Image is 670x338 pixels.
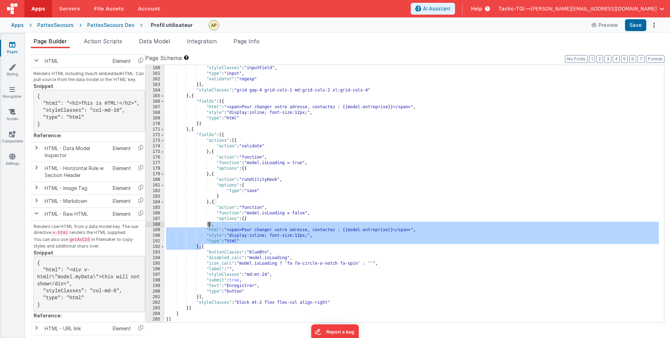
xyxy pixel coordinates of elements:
[33,90,145,132] pre: { "html": "<h2>This is HTML!</h2>", "styleClasses": "col-md-10", "type": "html" }
[84,38,122,45] span: Action Scripts
[411,3,455,15] button: AI Assistant
[110,322,134,335] td: Element
[33,83,53,89] strong: Snippet
[42,162,110,182] td: HTML - Horizontal Rule w Section Header
[42,54,110,67] td: HTML
[146,300,165,306] div: 202
[146,317,165,322] div: 205
[187,38,217,45] span: Integration
[629,55,636,63] button: 6
[146,244,165,250] div: 192
[146,194,165,199] div: 183
[625,19,646,31] button: Save
[146,266,165,272] div: 196
[209,20,219,30] img: c78abd8586fb0502950fd3f28e86ae42
[146,110,165,116] div: 168
[146,138,165,144] div: 173
[146,160,165,166] div: 177
[146,227,165,233] div: 189
[42,194,110,207] td: HTML - Markdown
[42,322,110,335] td: HTML - URL link
[423,5,451,12] span: AI Assistant
[589,55,595,63] button: 1
[110,182,134,194] td: Element
[42,182,110,194] td: HTML - Image Tag
[110,142,134,162] td: Element
[146,311,165,317] div: 204
[33,71,145,83] p: Renders HTML including VueJS embeddedHTML. Can pull source from the data model or the 'HTML' key.
[146,278,165,283] div: 198
[146,71,165,76] div: 161
[471,5,482,12] span: Help
[146,238,165,244] div: 191
[146,166,165,171] div: 178
[146,205,165,211] div: 185
[146,183,165,188] div: 181
[146,283,165,289] div: 199
[146,233,165,238] div: 190
[146,99,165,104] div: 166
[146,76,165,82] div: 162
[531,5,657,12] span: [PERSON_NAME][EMAIL_ADDRESS][DOMAIN_NAME]
[33,313,62,318] strong: Reference:
[59,5,80,12] span: Servers
[146,132,165,138] div: 172
[146,65,165,71] div: 160
[649,20,659,30] button: Options
[33,256,145,312] pre: { "html": "<div v-html=\"model.myData\">this will not show</div>", "styleClasses": "col-md-6", "t...
[638,55,645,63] button: 7
[146,250,165,255] div: 193
[146,127,165,132] div: 171
[31,5,45,12] span: Apps
[33,236,145,249] p: You can also use in Filemaker to copy styles and additional chars over.
[233,38,260,45] span: Page Info
[146,289,165,294] div: 200
[146,177,165,183] div: 180
[151,22,193,28] h4: Profil utilisateur
[613,55,620,63] button: 4
[146,294,165,300] div: 201
[146,255,165,261] div: 194
[146,306,165,311] div: 203
[42,142,110,162] td: HTML - Data Model Inspector
[51,230,69,236] code: v-html
[110,194,134,207] td: Element
[110,207,134,220] td: Element
[565,55,588,63] button: No Folds
[587,20,622,31] button: Preview
[146,149,165,155] div: 175
[498,5,531,12] span: Tactic-TGI —
[145,54,182,62] span: Page Schema
[94,5,124,12] span: File Assets
[33,223,145,236] p: Renders raw HTML from a data model key. The vue directive renders the HTML supplied.
[146,216,165,222] div: 187
[146,155,165,160] div: 176
[146,144,165,149] div: 174
[596,55,603,63] button: 2
[146,199,165,205] div: 184
[33,250,53,256] strong: Snippet
[146,82,165,88] div: 163
[110,54,134,67] td: Element
[146,121,165,127] div: 170
[110,162,134,182] td: Element
[146,211,165,216] div: 186
[146,272,165,278] div: 197
[139,38,170,45] span: Data Model
[146,93,165,99] div: 165
[604,55,611,63] button: 3
[146,104,165,110] div: 167
[146,116,165,121] div: 169
[11,22,24,29] div: Apps
[146,188,165,194] div: 182
[146,222,165,227] div: 188
[146,261,165,266] div: 195
[68,237,91,243] code: getAsCSS
[646,55,664,63] button: Format
[146,88,165,93] div: 164
[33,38,67,45] span: Page Builder
[146,171,165,177] div: 179
[42,207,110,220] td: HTML - Raw HTML
[498,5,664,12] button: Tactic-TGI — [PERSON_NAME][EMAIL_ADDRESS][DOMAIN_NAME]
[87,22,134,29] div: PattesSecours Dev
